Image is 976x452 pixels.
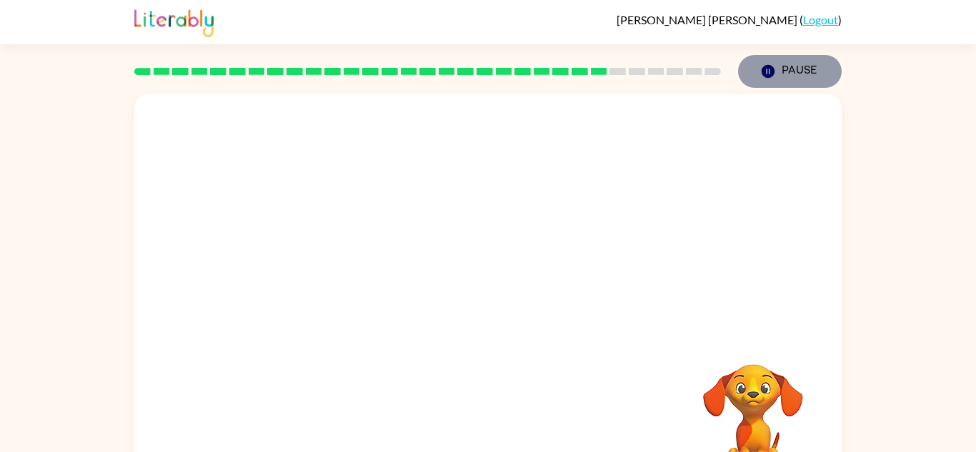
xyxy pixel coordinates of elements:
span: [PERSON_NAME] [PERSON_NAME] [617,13,800,26]
a: Logout [803,13,838,26]
button: Pause [738,55,842,88]
div: ( ) [617,13,842,26]
img: Literably [134,6,214,37]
